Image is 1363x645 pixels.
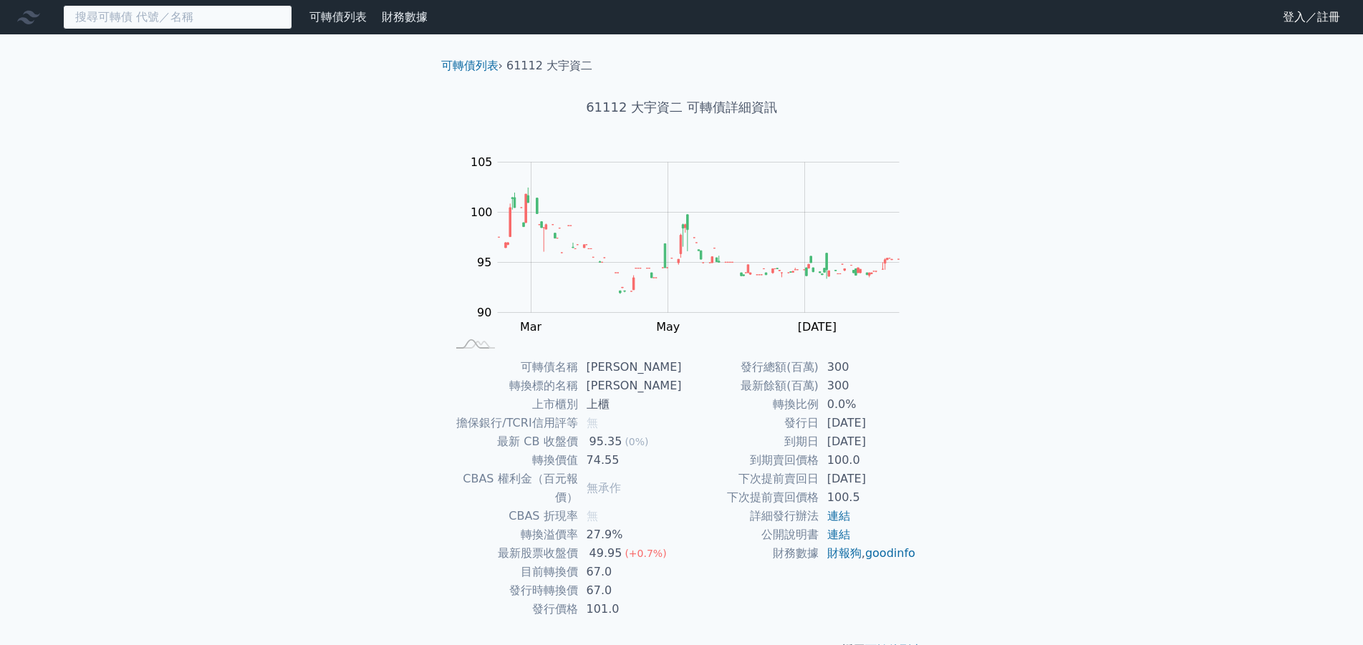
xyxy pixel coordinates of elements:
[447,414,578,432] td: 擔保銀行/TCRI信用評等
[682,507,819,525] td: 詳細發行辦法
[441,57,503,74] li: ›
[578,358,682,377] td: [PERSON_NAME]
[682,414,819,432] td: 發行日
[578,377,682,395] td: [PERSON_NAME]
[447,358,578,377] td: 可轉債名稱
[625,436,648,447] span: (0%)
[819,451,917,470] td: 100.0
[682,358,819,377] td: 發行總額(百萬)
[578,600,682,619] td: 101.0
[1291,576,1363,645] div: 聊天小工具
[587,416,598,430] span: 無
[447,544,578,563] td: 最新股票收盤價
[463,155,921,334] g: Chart
[819,432,917,451] td: [DATE]
[682,395,819,414] td: 轉換比例
[447,600,578,619] td: 發行價格
[587,509,598,523] span: 無
[477,256,491,269] tspan: 95
[819,470,917,488] td: [DATE]
[430,97,934,117] h1: 61112 大宇資二 可轉債詳細資訊
[625,548,666,559] span: (+0.7%)
[471,205,493,219] tspan: 100
[578,525,682,544] td: 27.9%
[578,581,682,600] td: 67.0
[682,470,819,488] td: 下次提前賣回日
[819,544,917,563] td: ,
[656,320,680,334] tspan: May
[682,377,819,395] td: 最新餘額(百萬)
[447,470,578,507] td: CBAS 權利金（百元報價）
[578,451,682,470] td: 74.55
[309,10,367,24] a: 可轉債列表
[520,320,542,334] tspan: Mar
[587,432,625,451] div: 95.35
[587,481,621,495] span: 無承作
[819,358,917,377] td: 300
[682,488,819,507] td: 下次提前賣回價格
[447,395,578,414] td: 上市櫃別
[682,544,819,563] td: 財務數據
[382,10,428,24] a: 財務數據
[827,546,862,560] a: 財報狗
[1271,6,1352,29] a: 登入／註冊
[827,509,850,523] a: 連結
[477,306,491,319] tspan: 90
[441,59,499,72] a: 可轉債列表
[471,155,493,169] tspan: 105
[578,395,682,414] td: 上櫃
[447,507,578,525] td: CBAS 折現率
[63,5,292,29] input: 搜尋可轉債 代號／名稱
[682,451,819,470] td: 到期賣回價格
[819,377,917,395] td: 300
[819,414,917,432] td: [DATE]
[1291,576,1363,645] iframe: Chat Widget
[447,525,578,544] td: 轉換溢價率
[447,581,578,600] td: 發行時轉換價
[578,563,682,581] td: 67.0
[827,528,850,541] a: 連結
[447,563,578,581] td: 目前轉換價
[682,525,819,544] td: 公開說明書
[447,432,578,451] td: 最新 CB 收盤價
[587,544,625,563] div: 49.95
[865,546,915,560] a: goodinfo
[819,488,917,507] td: 100.5
[447,451,578,470] td: 轉換價值
[682,432,819,451] td: 到期日
[506,57,592,74] li: 61112 大宇資二
[798,320,837,334] tspan: [DATE]
[819,395,917,414] td: 0.0%
[447,377,578,395] td: 轉換標的名稱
